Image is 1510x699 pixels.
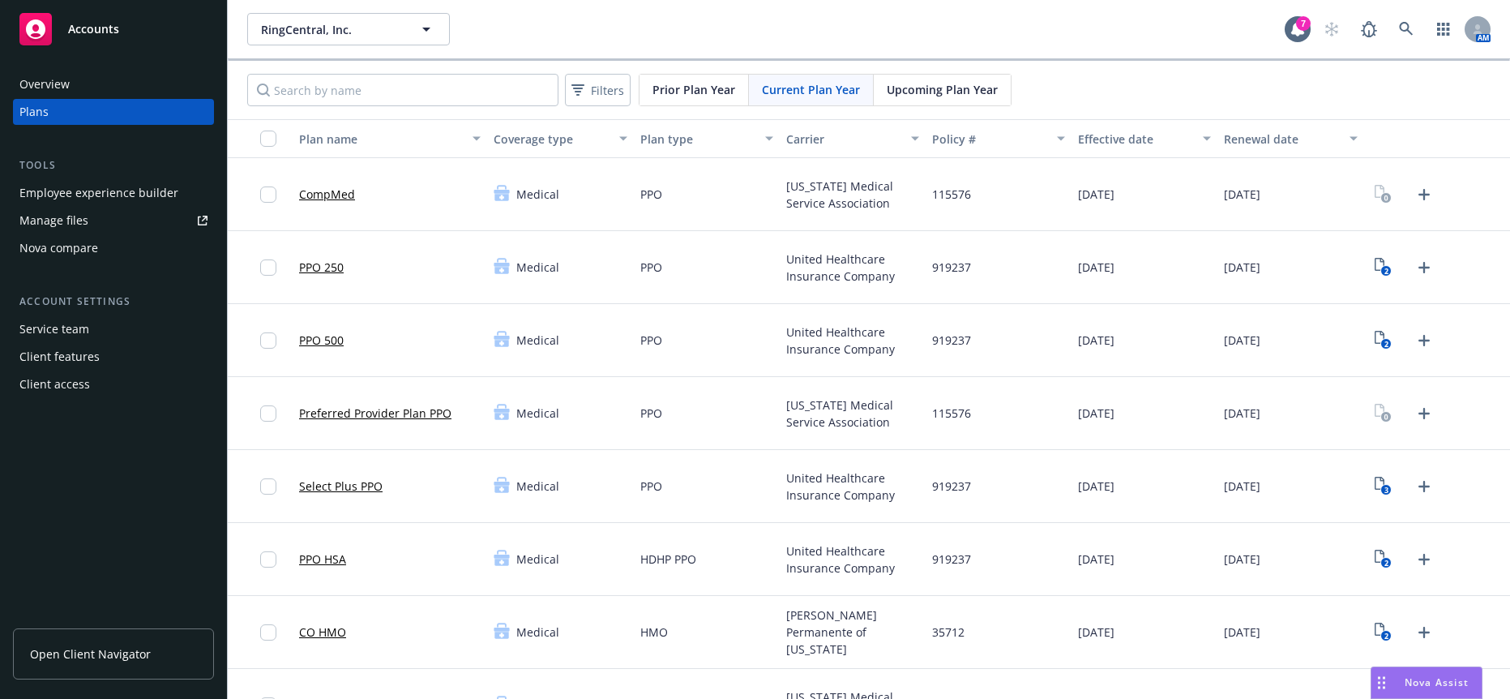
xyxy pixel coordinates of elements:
a: View Plan Documents [1371,182,1397,208]
input: Search by name [247,74,558,106]
span: 919237 [932,478,971,495]
text: 2 [1384,266,1388,277]
a: PPO HSA [299,551,346,568]
a: Upload Plan Documents [1411,182,1437,208]
text: 3 [1384,485,1388,495]
text: 2 [1384,339,1388,349]
input: Toggle Row Selected [260,478,276,495]
div: Tools [13,157,214,174]
span: [DATE] [1224,332,1260,349]
text: 2 [1384,631,1388,641]
span: Filters [568,79,627,102]
button: Coverage type [487,119,633,158]
span: [DATE] [1224,551,1260,568]
span: Medical [516,332,559,349]
a: PPO 250 [299,259,344,276]
div: Account settings [13,294,214,310]
a: Client access [13,371,214,397]
a: Report a Bug [1353,13,1385,45]
span: Medical [516,186,559,203]
div: Effective date [1078,131,1193,148]
a: View Plan Documents [1371,328,1397,354]
span: PPO [640,332,662,349]
input: Select all [260,131,276,147]
a: Switch app [1427,13,1460,45]
a: Plans [13,99,214,125]
a: Search [1390,13,1422,45]
span: 35712 [932,624,965,641]
span: [DATE] [1078,186,1114,203]
a: Manage files [13,208,214,234]
div: Plans [19,99,49,125]
span: [DATE] [1224,478,1260,495]
a: Preferred Provider Plan PPO [299,405,451,422]
span: [DATE] [1224,624,1260,641]
a: View Plan Documents [1371,255,1397,281]
span: HDHP PPO [640,551,696,568]
button: Plan name [293,119,487,158]
div: Overview [19,71,70,97]
button: Renewal date [1217,119,1363,158]
input: Toggle Row Selected [260,332,276,349]
span: [US_STATE] Medical Service Association [786,397,919,431]
span: [PERSON_NAME] Permanente of [US_STATE] [786,607,919,658]
span: United Healthcare Insurance Company [786,542,919,577]
a: Accounts [13,6,214,52]
a: View Plan Documents [1371,401,1397,427]
span: Open Client Navigator [30,645,151,663]
a: Upload Plan Documents [1411,255,1437,281]
span: PPO [640,478,662,495]
button: Effective date [1072,119,1217,158]
span: [DATE] [1078,405,1114,422]
a: Employee experience builder [13,180,214,206]
span: [DATE] [1078,478,1114,495]
input: Toggle Row Selected [260,551,276,568]
span: 115576 [932,405,971,422]
span: Medical [516,624,559,641]
text: 2 [1384,558,1388,568]
div: Plan name [299,131,463,148]
a: Service team [13,316,214,342]
span: [DATE] [1224,186,1260,203]
div: Manage files [19,208,88,234]
span: [DATE] [1078,551,1114,568]
div: Plan type [640,131,755,148]
span: RingCentral, Inc. [261,21,401,38]
div: Policy # [932,131,1047,148]
a: Upload Plan Documents [1411,620,1437,645]
span: Medical [516,405,559,422]
div: 7 [1296,16,1311,31]
button: Policy # [926,119,1072,158]
input: Toggle Row Selected [260,259,276,276]
span: 919237 [932,259,971,276]
span: PPO [640,186,662,203]
a: Start snowing [1315,13,1348,45]
div: Renewal date [1224,131,1339,148]
a: Client features [13,344,214,370]
span: HMO [640,624,668,641]
a: Overview [13,71,214,97]
span: PPO [640,405,662,422]
a: View Plan Documents [1371,547,1397,572]
span: Accounts [68,23,119,36]
span: United Healthcare Insurance Company [786,470,919,504]
div: Nova compare [19,235,98,261]
button: Carrier [780,119,926,158]
input: Toggle Row Selected [260,405,276,422]
span: Upcoming Plan Year [887,81,998,98]
span: Filters [591,82,624,99]
a: View Plan Documents [1371,620,1397,645]
input: Toggle Row Selected [260,624,276,641]
span: [DATE] [1078,332,1114,349]
div: Drag to move [1371,667,1392,698]
div: Service team [19,316,89,342]
span: Prior Plan Year [652,81,735,98]
span: 919237 [932,332,971,349]
span: Medical [516,551,559,568]
button: Plan type [634,119,780,158]
span: [DATE] [1078,624,1114,641]
button: RingCentral, Inc. [247,13,450,45]
span: [US_STATE] Medical Service Association [786,178,919,212]
a: Upload Plan Documents [1411,547,1437,572]
button: Nova Assist [1371,667,1482,699]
